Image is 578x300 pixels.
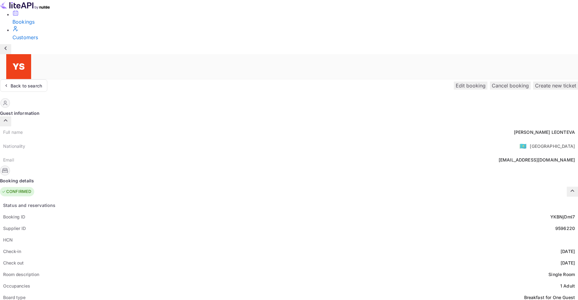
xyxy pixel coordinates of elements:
div: 1 Adult [560,283,575,289]
div: [GEOGRAPHIC_DATA] [530,143,575,149]
div: HCN [3,237,13,243]
div: Email [3,157,14,163]
span: United States [519,140,527,152]
div: YKBNjDml7 [550,213,575,220]
div: Check out [3,260,24,266]
div: Status and reservations [3,202,55,209]
div: Single Room [548,271,575,278]
div: Nationality [3,143,26,149]
div: [DATE] [561,260,575,266]
div: CONFIRMED [2,189,31,195]
button: Create new ticket [533,82,578,90]
div: Supplier ID [3,225,26,232]
div: [DATE] [561,248,575,255]
button: Edit booking [454,82,487,90]
div: 9596220 [555,225,575,232]
div: [PERSON_NAME] LEONTEVA [514,129,575,135]
a: Customers [12,26,578,41]
div: Customers [12,34,578,41]
div: Occupancies [3,283,30,289]
button: Cancel booking [490,82,531,90]
a: Bookings [12,10,578,26]
div: Full name [3,129,23,135]
div: Check-in [3,248,21,255]
img: Yandex Support [6,54,31,79]
div: Back to search [11,82,42,89]
div: Bookings [12,18,578,26]
div: Room description [3,271,39,278]
div: [EMAIL_ADDRESS][DOMAIN_NAME] [499,157,575,163]
div: Booking ID [3,213,25,220]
